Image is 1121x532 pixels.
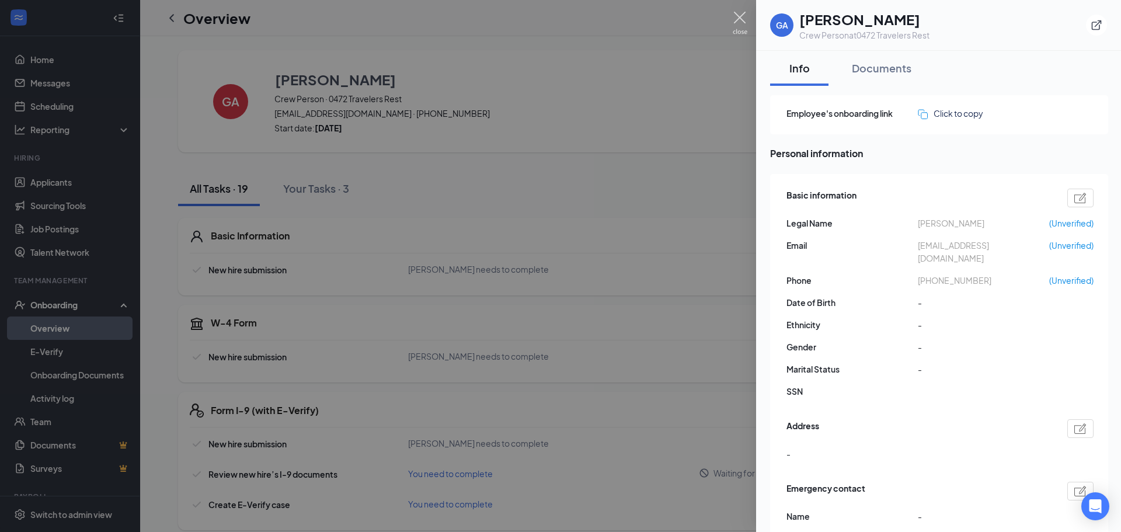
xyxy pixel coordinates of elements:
span: Ethnicity [786,318,918,331]
button: Click to copy [918,107,983,120]
span: - [918,340,1049,353]
div: GA [776,19,788,31]
span: SSN [786,385,918,398]
span: Phone [786,274,918,287]
span: (Unverified) [1049,217,1094,230]
span: [PHONE_NUMBER] [918,274,1049,287]
div: Crew Person at 0472 Travelers Rest [799,29,929,41]
div: Documents [852,61,911,75]
svg: ExternalLink [1091,19,1102,31]
span: Name [786,510,918,523]
button: ExternalLink [1086,15,1107,36]
span: Address [786,419,819,438]
h1: [PERSON_NAME] [799,9,929,29]
div: Info [782,61,817,75]
span: - [918,363,1049,375]
span: [EMAIL_ADDRESS][DOMAIN_NAME] [918,239,1049,265]
span: Emergency contact [786,482,865,500]
span: [PERSON_NAME] [918,217,1049,230]
span: - [918,510,1049,523]
span: (Unverified) [1049,274,1094,287]
span: Gender [786,340,918,353]
span: - [918,296,1049,309]
span: Employee's onboarding link [786,107,918,120]
span: Marital Status [786,363,918,375]
span: (Unverified) [1049,239,1094,252]
span: - [918,318,1049,331]
span: - [786,447,791,460]
span: Email [786,239,918,252]
span: Basic information [786,189,857,207]
span: Personal information [770,146,1108,161]
span: Legal Name [786,217,918,230]
div: Open Intercom Messenger [1081,492,1109,520]
span: Date of Birth [786,296,918,309]
img: click-to-copy.71757273a98fde459dfc.svg [918,109,928,119]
